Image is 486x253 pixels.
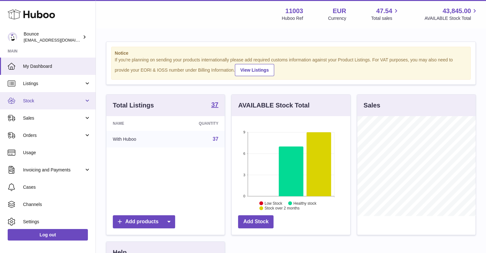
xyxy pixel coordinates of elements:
h3: Sales [364,101,380,110]
text: Low Stock [265,201,282,205]
span: Settings [23,219,91,225]
strong: Notice [115,50,467,56]
a: Add products [113,215,175,228]
text: Healthy stock [293,201,317,205]
span: Stock [23,98,84,104]
th: Name [106,116,169,131]
div: Bounce [24,31,81,43]
th: Quantity [169,116,225,131]
a: View Listings [235,64,274,76]
span: Orders [23,132,84,138]
td: With Huboo [106,131,169,147]
span: [EMAIL_ADDRESS][DOMAIN_NAME] [24,37,94,43]
div: Currency [328,15,346,21]
a: 43,845.00 AVAILABLE Stock Total [424,7,478,21]
span: Total sales [371,15,399,21]
strong: EUR [333,7,346,15]
span: Usage [23,150,91,156]
text: 0 [243,194,245,198]
span: My Dashboard [23,63,91,69]
a: Add Stock [238,215,274,228]
div: If you're planning on sending your products internationally please add required customs informati... [115,57,467,76]
h3: AVAILABLE Stock Total [238,101,309,110]
text: 6 [243,152,245,155]
a: 37 [211,101,218,109]
text: 3 [243,173,245,177]
span: Sales [23,115,84,121]
a: 47.54 Total sales [371,7,399,21]
span: 43,845.00 [443,7,471,15]
span: Channels [23,202,91,208]
span: Listings [23,81,84,87]
h3: Total Listings [113,101,154,110]
text: Stock over 2 months [265,206,299,210]
strong: 11003 [285,7,303,15]
img: collateral@usebounce.com [8,32,17,42]
span: 47.54 [376,7,392,15]
span: Cases [23,184,91,190]
text: 9 [243,130,245,134]
a: Log out [8,229,88,241]
a: 37 [213,136,219,142]
span: AVAILABLE Stock Total [424,15,478,21]
span: Invoicing and Payments [23,167,84,173]
div: Huboo Ref [282,15,303,21]
strong: 37 [211,101,218,108]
